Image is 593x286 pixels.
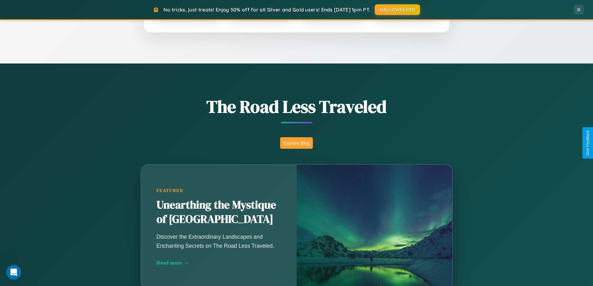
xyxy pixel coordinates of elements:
p: Discover the Extraordinary Landscapes and Enchanting Secrets on The Road Less Traveled. [157,232,281,250]
iframe: Intercom live chat [6,265,21,280]
div: Featured [157,188,281,193]
div: Give Feedback [586,130,590,156]
div: Read more → [157,260,281,266]
h2: Unearthing the Mystique of [GEOGRAPHIC_DATA] [157,198,281,227]
button: HALLOWEEN30 [375,4,420,15]
span: No tricks, just treats! Enjoy 30% off for all Silver and Gold users! Ends [DATE] 1pm PT. [163,7,370,13]
button: Explore Blog [280,137,313,149]
h1: The Road Less Traveled [110,95,483,119]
